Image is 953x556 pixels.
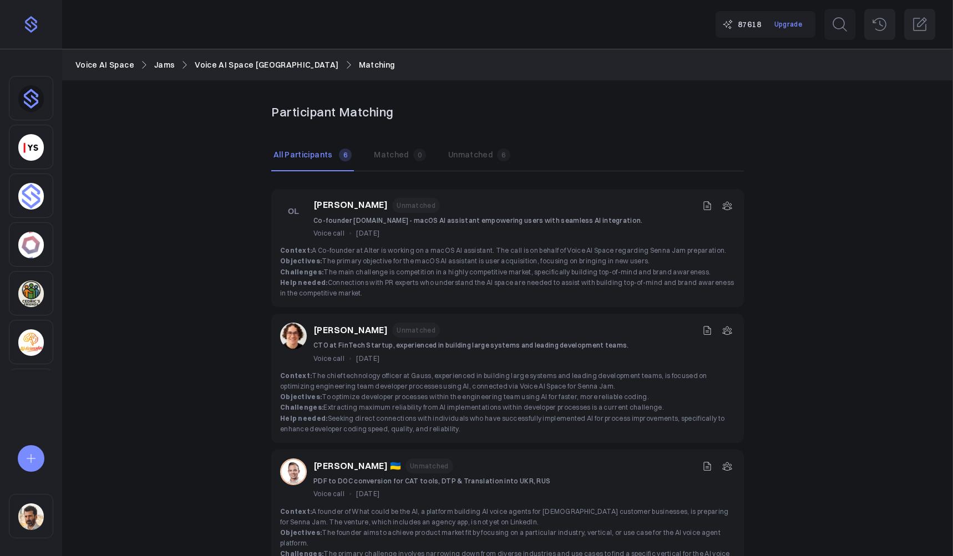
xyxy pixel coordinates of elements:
[313,488,344,499] span: Voice call
[280,257,650,265] span: The primary objective for the macOS AI assistant is user acquisition, focusing on bringing in new...
[280,392,649,401] span: To optimize developer processes within the engineering team using AI for faster, more reliable co...
[280,414,328,422] strong: Help needed:
[359,59,395,71] a: Matching
[280,268,323,276] strong: Challenges:
[280,392,322,401] strong: Objectives:
[273,150,333,160] p: All Participants
[280,528,721,547] span: The founder aims to achieve product market fit by focusing on a particular industry, vertical, or...
[497,149,510,161] span: 6
[75,59,134,71] a: Voice AI Space
[18,329,44,356] img: 2jp1kfh9ib76c04m8niqu4f45e0u
[356,228,379,238] span: [DATE]
[271,140,354,171] button: All Participants 6
[271,140,744,171] nav: Tabs
[372,140,428,171] button: Matched0
[280,414,724,433] span: Seeking direct connections with individuals who have successfully implemented AI for process impr...
[280,257,322,265] strong: Objectives:
[280,507,729,526] span: A founder of What could be the AI, a platform building AI voice agents for [DEMOGRAPHIC_DATA] cus...
[280,507,312,516] strong: Context:
[280,403,664,411] span: Extracting maximum reliability from AI implementations within developer processes is a current ch...
[18,232,44,258] img: 4hc3xb4og75h35779zhp6duy5ffo
[313,476,550,486] p: PDF to DOC conversion for CAT tools, DTP & Translation into UKR, RUS
[280,278,734,297] span: Connections with PR experts who understand the AI space are needed to assist with building top-of...
[280,278,328,287] strong: Help needed:
[22,16,40,33] img: purple-logo-18f04229334c5639164ff563510a1dba46e1211543e89c7069427642f6c28bac.png
[280,403,323,411] strong: Challenges:
[280,371,707,390] span: The chief technology officer at Gauss, experienced in building large systems and leading developm...
[413,149,426,161] span: 0
[339,149,352,161] span: 6
[280,198,307,225] img: OL
[18,183,44,210] img: 4sptar4mobdn0q43dsu7jy32kx6j
[154,59,175,71] a: Jams
[349,488,352,499] span: •
[313,198,388,212] a: [PERSON_NAME]
[392,198,440,213] span: Unmatched
[313,459,401,473] a: [PERSON_NAME] 🇺🇦
[446,140,512,171] button: Unmatched6
[405,458,453,473] span: Unmatched
[271,103,744,122] h1: Participant Matching
[313,340,629,350] p: CTO at FinTech Startup, experienced in building large systems and leading development teams.
[280,323,307,349] img: 76f5fe0e2d69d8aff4c8ccfd8c1afeea65cb3216.jpg
[18,280,44,307] img: 3pj2efuqyeig3cua8agrd6atck9r
[738,18,761,30] span: 87618
[768,16,809,33] a: Upgrade
[349,228,352,238] span: •
[313,215,643,226] p: Co-founder [DOMAIN_NAME] - macOS AI assistant empowering users with seamless AI integration.
[280,371,312,380] strong: Context:
[195,59,338,71] a: Voice AI Space [GEOGRAPHIC_DATA]
[349,353,352,364] span: •
[280,246,726,254] span: A Co-founder at Alter is working on a macOS AI assistant. The call is on behalf of Voice AI Space...
[280,458,307,485] img: 6dcaee95ba5bd3b3cd0afb7cf4533fb62b8ae15a.jpg
[18,503,44,530] img: sqr4epb0z8e5jm577i6jxqftq3ng
[392,323,440,338] span: Unmatched
[280,246,312,254] strong: Context:
[356,353,379,364] span: [DATE]
[356,488,379,499] span: [DATE]
[280,268,711,276] span: The main challenge is competition in a highly competitive market, specifically building top-of-mi...
[313,228,344,238] span: Voice call
[75,59,940,71] nav: Breadcrumb
[280,528,322,537] strong: Objectives:
[18,134,44,161] img: yorkseed.co
[18,85,44,112] img: dhnou9yomun9587rl8johsq6w6vr
[313,323,388,338] a: [PERSON_NAME]
[313,353,344,364] span: Voice call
